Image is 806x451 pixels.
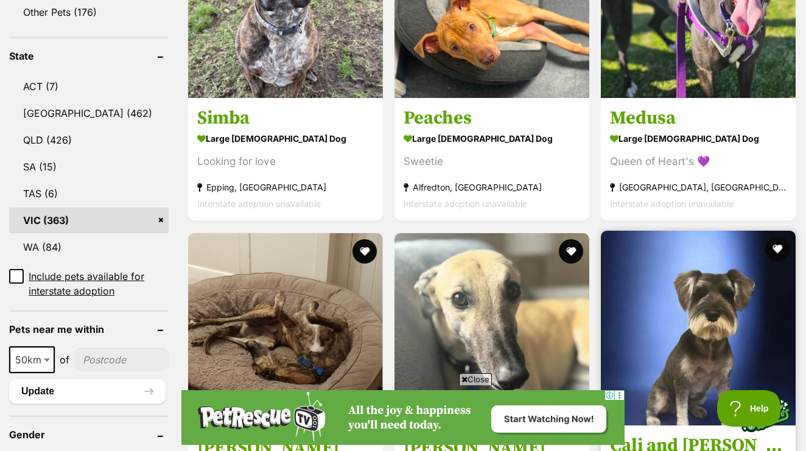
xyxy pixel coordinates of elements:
header: Pets near me within [9,324,169,335]
img: Cali and Theo - Schnauzer Dog [601,231,796,425]
a: Simba large [DEMOGRAPHIC_DATA] Dog Looking for love Epping, [GEOGRAPHIC_DATA] Interstate adoption... [188,98,383,222]
span: Interstate adoption unavailable [404,199,527,209]
a: [GEOGRAPHIC_DATA] (462) [9,100,169,126]
div: Sweetie [404,154,580,170]
a: ACT (7) [9,74,169,99]
a: WA (84) [9,234,169,260]
a: SA (15) [9,154,169,180]
a: QLD (426) [9,127,169,153]
button: favourite [559,239,583,264]
iframe: Help Scout Beacon - Open [717,390,782,427]
img: Nick - Greyhound Dog [188,233,383,428]
a: TAS (6) [9,181,169,206]
header: State [9,51,169,61]
button: favourite [352,239,377,264]
button: Update [9,379,166,404]
span: Close [459,373,492,385]
input: postcode [74,348,169,371]
img: Nina - Greyhound Dog [394,233,589,428]
a: Peaches large [DEMOGRAPHIC_DATA] Dog Sweetie Alfredton, [GEOGRAPHIC_DATA] Interstate adoption una... [394,98,589,222]
strong: Epping, [GEOGRAPHIC_DATA] [197,180,374,196]
h3: Simba [197,107,374,130]
span: Interstate adoption unavailable [197,199,321,209]
div: Queen of Heart's 💜 [610,154,787,170]
a: Medusa large [DEMOGRAPHIC_DATA] Dog Queen of Heart's 💜 [GEOGRAPHIC_DATA], [GEOGRAPHIC_DATA] Inter... [601,98,796,222]
button: favourite [765,237,790,261]
div: Looking for love [197,154,374,170]
img: bonded besties [735,385,796,446]
h3: Medusa [610,107,787,130]
a: Include pets available for interstate adoption [9,269,169,298]
iframe: Advertisement [181,390,625,445]
span: Include pets available for interstate adoption [29,269,169,298]
strong: [GEOGRAPHIC_DATA], [GEOGRAPHIC_DATA] [610,180,787,196]
span: 50km [9,346,55,373]
strong: large [DEMOGRAPHIC_DATA] Dog [610,130,787,148]
h3: Peaches [404,107,580,130]
a: VIC (363) [9,208,169,233]
span: Interstate adoption unavailable [610,199,734,209]
span: 50km [10,351,54,368]
span: of [60,352,69,367]
strong: large [DEMOGRAPHIC_DATA] Dog [197,130,374,148]
strong: large [DEMOGRAPHIC_DATA] Dog [404,130,580,148]
strong: Alfredton, [GEOGRAPHIC_DATA] [404,180,580,196]
header: Gender [9,429,169,440]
